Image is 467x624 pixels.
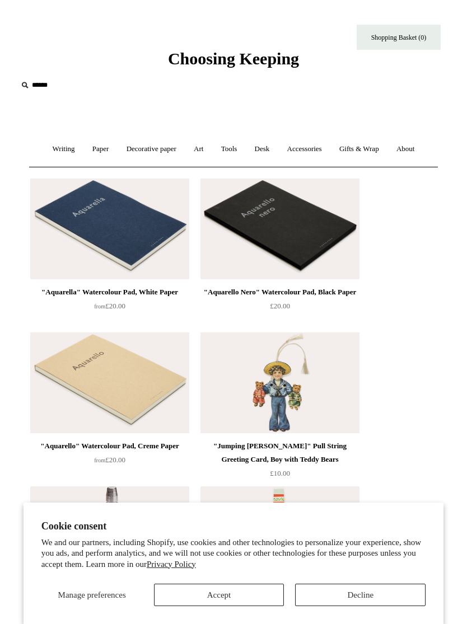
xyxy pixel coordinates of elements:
button: Decline [295,584,426,606]
a: Desk [247,134,278,164]
img: "Aquarello Nero" Watercolour Pad, Black Paper [200,179,359,279]
a: "Aquarello Nero" Watercolour Pad, Black Paper "Aquarello Nero" Watercolour Pad, Black Paper [200,179,359,279]
button: Accept [154,584,284,606]
h2: Cookie consent [41,520,426,532]
a: Paper [85,134,117,164]
img: "Kristall-Gummi" Gum Arabic glue [30,486,189,587]
a: "Let's Ketchup Soon!" Die Cut Greeting Card "Let's Ketchup Soon!" Die Cut Greeting Card [200,486,359,587]
span: £20.00 [94,456,125,464]
a: Tools [213,134,245,164]
a: Shopping Basket (0) [357,25,441,50]
div: "Aquarello Nero" Watercolour Pad, Black Paper [203,285,357,299]
a: "Aquarello Nero" Watercolour Pad, Black Paper £20.00 [200,285,359,331]
p: We and our partners, including Shopify, use cookies and other technologies to personalize your ex... [41,537,426,570]
span: Manage preferences [58,590,126,599]
a: "Jumping [PERSON_NAME]" Pull String Greeting Card, Boy with Teddy Bears £10.00 [200,439,359,485]
img: "Jumping Jack" Pull String Greeting Card, Boy with Teddy Bears [200,332,359,433]
a: "Jumping Jack" Pull String Greeting Card, Boy with Teddy Bears "Jumping Jack" Pull String Greetin... [200,332,359,433]
a: "Kristall-Gummi" Gum Arabic glue "Kristall-Gummi" Gum Arabic glue [30,486,189,587]
div: "Jumping [PERSON_NAME]" Pull String Greeting Card, Boy with Teddy Bears [203,439,357,466]
a: Writing [45,134,83,164]
span: from [94,303,105,309]
span: £20.00 [270,302,290,310]
a: "Aquarello" Watercolour Pad, Creme Paper from£20.00 [30,439,189,485]
img: "Aquarello" Watercolour Pad, Creme Paper [30,332,189,433]
a: "Aquarella" Watercolour Pad, White Paper "Aquarella" Watercolour Pad, White Paper [30,179,189,279]
span: from [94,457,105,463]
span: Choosing Keeping [168,49,299,68]
img: "Aquarella" Watercolour Pad, White Paper [30,179,189,279]
a: Gifts & Wrap [331,134,387,164]
img: "Let's Ketchup Soon!" Die Cut Greeting Card [200,486,359,587]
a: Accessories [279,134,330,164]
span: £20.00 [94,302,125,310]
a: Privacy Policy [147,560,196,569]
a: "Aquarella" Watercolour Pad, White Paper from£20.00 [30,285,189,331]
span: £10.00 [270,469,290,477]
div: "Aquarella" Watercolour Pad, White Paper [33,285,186,299]
a: Decorative paper [119,134,184,164]
button: Manage preferences [41,584,143,606]
a: Art [186,134,211,164]
div: "Aquarello" Watercolour Pad, Creme Paper [33,439,186,453]
a: Choosing Keeping [168,58,299,66]
a: About [389,134,423,164]
a: "Aquarello" Watercolour Pad, Creme Paper "Aquarello" Watercolour Pad, Creme Paper [30,332,189,433]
